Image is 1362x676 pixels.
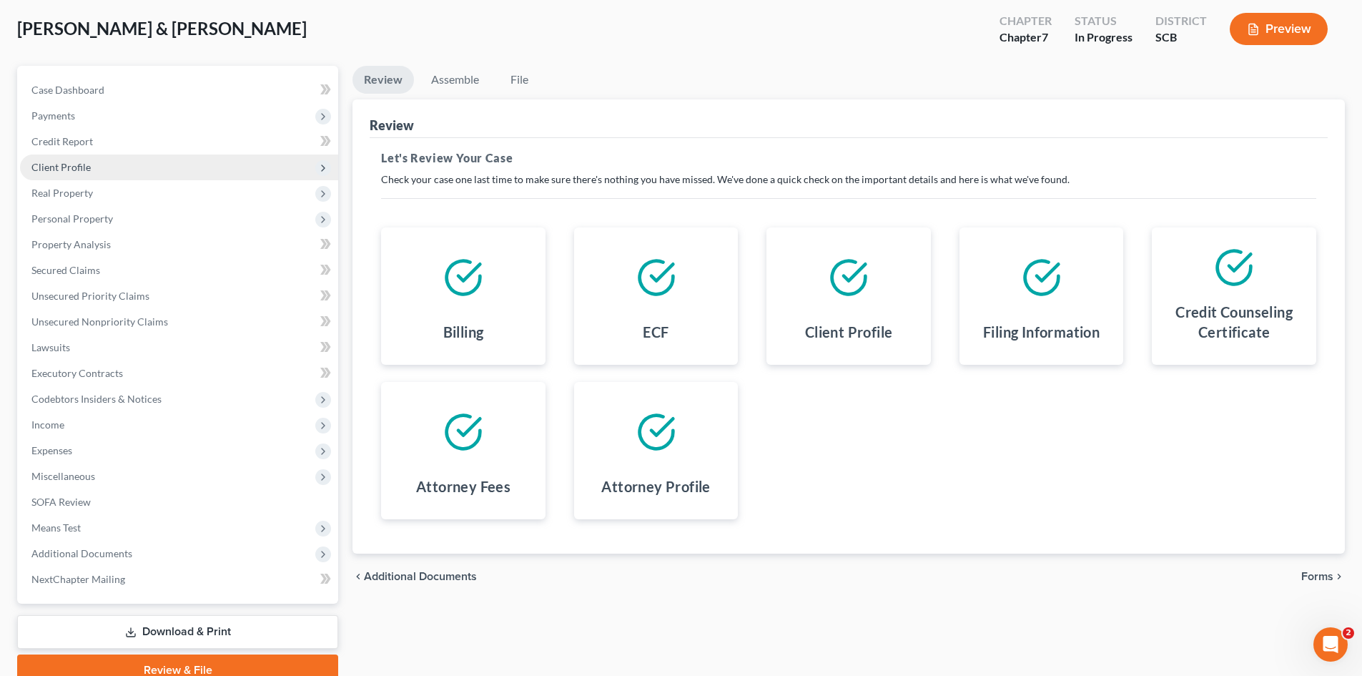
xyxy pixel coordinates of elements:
[643,322,668,342] h4: ECF
[1042,30,1048,44] span: 7
[1075,29,1132,46] div: In Progress
[352,571,364,582] i: chevron_left
[381,150,1316,167] h5: Let's Review Your Case
[20,309,338,335] a: Unsecured Nonpriority Claims
[31,418,64,431] span: Income
[1155,13,1207,29] div: District
[20,283,338,309] a: Unsecured Priority Claims
[1230,13,1328,45] button: Preview
[1313,627,1348,662] iframe: Intercom live chat
[31,367,123,379] span: Executory Contracts
[31,290,149,302] span: Unsecured Priority Claims
[1301,571,1345,582] button: Forms chevron_right
[31,470,95,482] span: Miscellaneous
[352,66,414,94] a: Review
[20,232,338,258] a: Property Analysis
[31,187,93,199] span: Real Property
[20,258,338,283] a: Secured Claims
[31,109,75,122] span: Payments
[20,335,338,361] a: Lawsuits
[983,322,1100,342] h4: Filing Information
[1333,571,1345,582] i: chevron_right
[31,573,125,585] span: NextChapter Mailing
[31,135,93,147] span: Credit Report
[1301,571,1333,582] span: Forms
[496,66,542,94] a: File
[20,489,338,515] a: SOFA Review
[31,444,72,456] span: Expenses
[1000,13,1052,29] div: Chapter
[31,341,70,353] span: Lawsuits
[420,66,490,94] a: Assemble
[364,571,477,582] span: Additional Documents
[805,322,893,342] h4: Client Profile
[20,361,338,386] a: Executory Contracts
[20,77,338,103] a: Case Dashboard
[31,547,132,559] span: Additional Documents
[370,117,414,134] div: Review
[20,129,338,155] a: Credit Report
[1075,13,1132,29] div: Status
[17,18,307,39] span: [PERSON_NAME] & [PERSON_NAME]
[31,521,81,534] span: Means Test
[31,315,168,328] span: Unsecured Nonpriority Claims
[443,322,484,342] h4: Billing
[17,615,338,649] a: Download & Print
[416,476,510,496] h4: Attorney Fees
[31,393,162,405] span: Codebtors Insiders & Notices
[31,496,91,508] span: SOFA Review
[31,264,100,276] span: Secured Claims
[31,84,104,96] span: Case Dashboard
[31,212,113,225] span: Personal Property
[1000,29,1052,46] div: Chapter
[381,172,1316,187] p: Check your case one last time to make sure there's nothing you have missed. We've done a quick ch...
[31,161,91,173] span: Client Profile
[352,571,477,582] a: chevron_left Additional Documents
[601,476,710,496] h4: Attorney Profile
[1343,627,1354,639] span: 2
[20,567,338,592] a: NextChapter Mailing
[31,238,111,250] span: Property Analysis
[1163,302,1305,342] h4: Credit Counseling Certificate
[1155,29,1207,46] div: SCB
